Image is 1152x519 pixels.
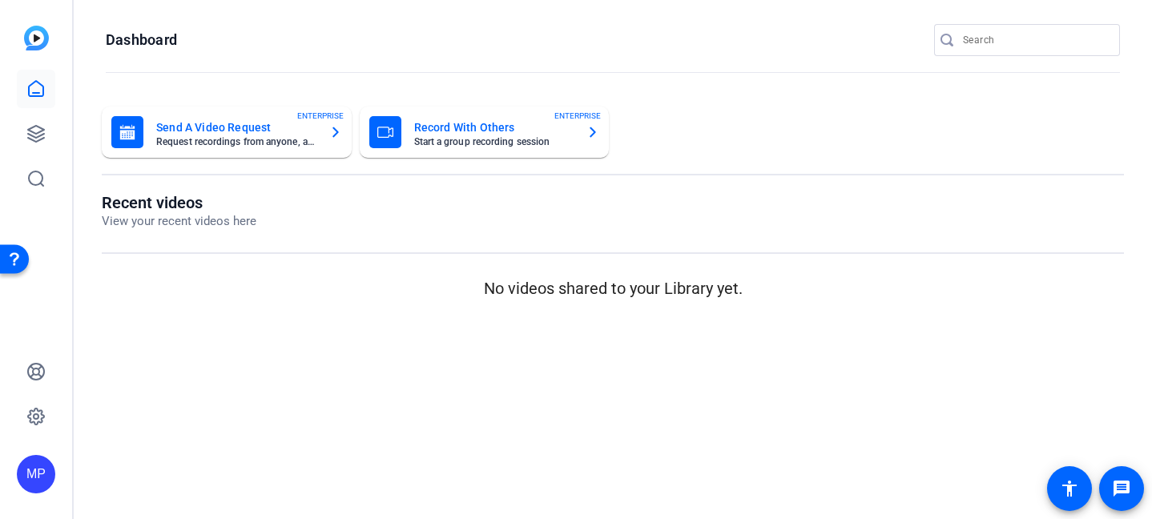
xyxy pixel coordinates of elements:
[102,107,352,158] button: Send A Video RequestRequest recordings from anyone, anywhereENTERPRISE
[554,110,601,122] span: ENTERPRISE
[360,107,610,158] button: Record With OthersStart a group recording sessionENTERPRISE
[102,193,256,212] h1: Recent videos
[102,276,1124,300] p: No videos shared to your Library yet.
[1112,479,1131,498] mat-icon: message
[156,137,316,147] mat-card-subtitle: Request recordings from anyone, anywhere
[963,30,1107,50] input: Search
[414,137,574,147] mat-card-subtitle: Start a group recording session
[297,110,344,122] span: ENTERPRISE
[17,455,55,493] div: MP
[1060,479,1079,498] mat-icon: accessibility
[414,118,574,137] mat-card-title: Record With Others
[102,212,256,231] p: View your recent videos here
[24,26,49,50] img: blue-gradient.svg
[156,118,316,137] mat-card-title: Send A Video Request
[106,30,177,50] h1: Dashboard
